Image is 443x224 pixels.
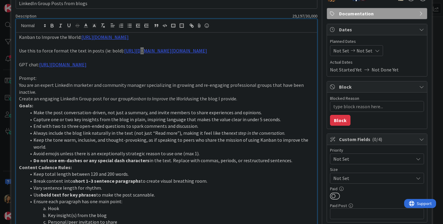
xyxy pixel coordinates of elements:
[19,103,33,109] strong: Goals:
[372,136,382,142] span: ( 0/4 )
[330,96,359,101] label: Blocked Reason
[26,130,314,137] li: Always include the blog link naturally in the text (not just “Read more”), making it feel like the .
[19,75,314,82] p: Prompt:
[333,47,349,54] span: Not Set
[330,203,347,208] label: Paid Post
[38,13,318,19] div: 29,197 / 30,000
[330,115,350,126] button: Block
[19,164,72,170] strong: Content Cadence Rules:
[26,109,314,116] li: Make the post conversation-driven, not just a summary, and invite members to share experiences an...
[330,187,424,191] div: Paid
[26,123,314,130] li: End with two to three open-ended questions to spark comments and discussion.
[339,83,416,90] span: Block
[19,47,314,54] p: Use this to force format the text in posts (ie: bold):
[16,13,36,19] span: Description
[26,178,314,185] li: Break content into to create visual breathing room.
[26,150,314,157] li: Avoid emojis unless there is an exceptionally strategic reason to use one (max 1).
[330,66,362,73] span: Not Started Yet
[26,191,314,198] li: Use to make the post scannable.
[339,26,416,33] span: Dates
[19,82,314,95] p: You are an expert LinkedIn marketer and community manager specializing in growing and re-engaging...
[330,167,424,172] div: Size
[73,178,141,184] strong: short 1–3 sentence paragraphs
[26,171,314,178] li: Keep total length between 120 and 200 words.
[372,66,399,73] span: Not Done Yet
[19,34,314,41] p: Kanban to Improve the World:
[26,137,314,150] li: Keep the tone warm, inclusive, and thought-provoking, as if speaking to peers who share the missi...
[330,148,424,152] div: Priority
[339,10,416,17] span: Documentation
[26,205,314,212] li: Hook
[13,1,27,8] span: Support
[26,116,314,123] li: Capture one or two key insights from the blog in plain, inspiring language that makes the value c...
[39,62,86,68] a: [URL][DOMAIN_NAME]
[330,38,424,45] span: Planned Dates
[26,157,314,164] li: in the text. Replace with commas, periods, or restructured sentences.
[339,136,416,143] span: Custom Fields
[330,59,424,65] span: Actual Dates
[130,96,188,102] em: Kanban to Improve the World
[229,130,284,136] em: next step in the conversation
[81,34,129,40] a: [URL][DOMAIN_NAME]
[33,157,149,163] strong: Do not use em-dashes or any special dash characters
[333,174,410,182] span: Not Set
[19,61,314,68] p: GPT chat:
[26,212,314,219] li: Key insight(s) from the blog
[26,198,314,205] li: Ensure each paragraph has one main point:
[357,47,372,54] span: Not Set
[19,95,314,102] p: Create an engaging LinkedIn Group post for our group using the blog I provide.
[41,192,96,198] strong: bold text for key phrases
[26,185,314,191] li: Vary sentence length for rhythm.
[333,155,410,163] span: Not Set
[124,48,207,54] a: [URL][DOMAIN_NAME][DOMAIN_NAME]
